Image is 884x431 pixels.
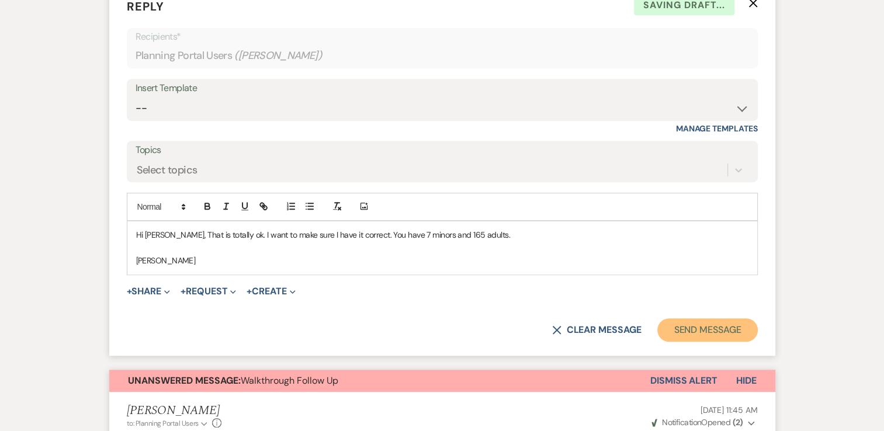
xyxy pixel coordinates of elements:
[136,142,749,159] label: Topics
[662,417,701,427] span: Notification
[136,29,749,44] p: Recipients*
[247,287,252,296] span: +
[136,44,749,67] div: Planning Portal Users
[650,370,717,392] button: Dismiss Alert
[717,370,775,392] button: Hide
[128,374,241,387] strong: Unanswered Message:
[136,80,749,97] div: Insert Template
[736,374,757,387] span: Hide
[127,404,222,418] h5: [PERSON_NAME]
[137,162,197,178] div: Select topics
[136,228,748,241] p: Hi [PERSON_NAME], That is totally ok. I want to make sure I have it correct. You have 7 minors an...
[552,325,641,335] button: Clear message
[109,370,650,392] button: Unanswered Message:Walkthrough Follow Up
[247,287,295,296] button: Create
[701,405,758,415] span: [DATE] 11:45 AM
[657,318,757,342] button: Send Message
[732,417,743,427] strong: ( 2 )
[181,287,236,296] button: Request
[127,287,171,296] button: Share
[128,374,338,387] span: Walkthrough Follow Up
[650,416,758,429] button: NotificationOpened (2)
[136,254,748,267] p: [PERSON_NAME]
[127,287,132,296] span: +
[676,123,758,134] a: Manage Templates
[127,419,199,428] span: to: Planning Portal Users
[181,287,186,296] span: +
[234,48,322,64] span: ( [PERSON_NAME] )
[651,417,743,427] span: Opened
[127,418,210,429] button: to: Planning Portal Users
